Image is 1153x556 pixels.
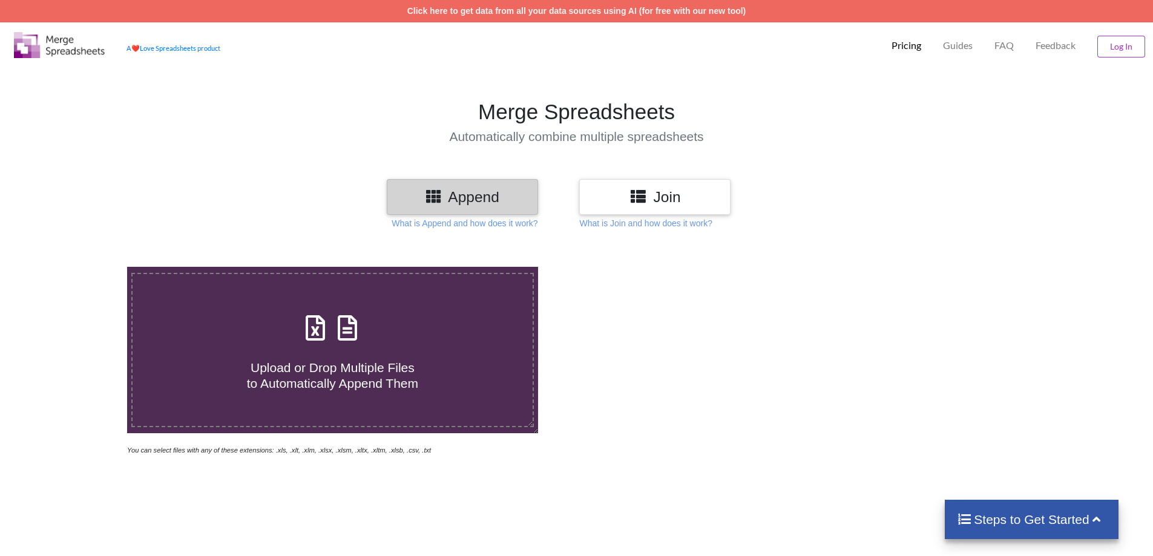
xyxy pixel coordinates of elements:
button: Log In [1097,36,1145,57]
p: Guides [943,39,973,52]
i: You can select files with any of these extensions: .xls, .xlt, .xlm, .xlsx, .xlsm, .xltx, .xltm, ... [127,446,431,454]
p: Pricing [892,39,921,52]
span: Feedback [1036,41,1076,50]
span: Upload or Drop Multiple Files to Automatically Append Them [247,361,418,390]
h3: Append [396,188,529,206]
h3: Join [588,188,721,206]
a: Click here to get data from all your data sources using AI (for free with our new tool) [407,6,746,16]
span: heart [131,44,140,52]
a: AheartLove Spreadsheets product [126,44,220,52]
h4: Steps to Get Started [957,512,1106,527]
p: FAQ [994,39,1014,52]
img: Logo.png [14,32,105,58]
p: What is Append and how does it work? [392,217,537,229]
p: What is Join and how does it work? [579,217,712,229]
